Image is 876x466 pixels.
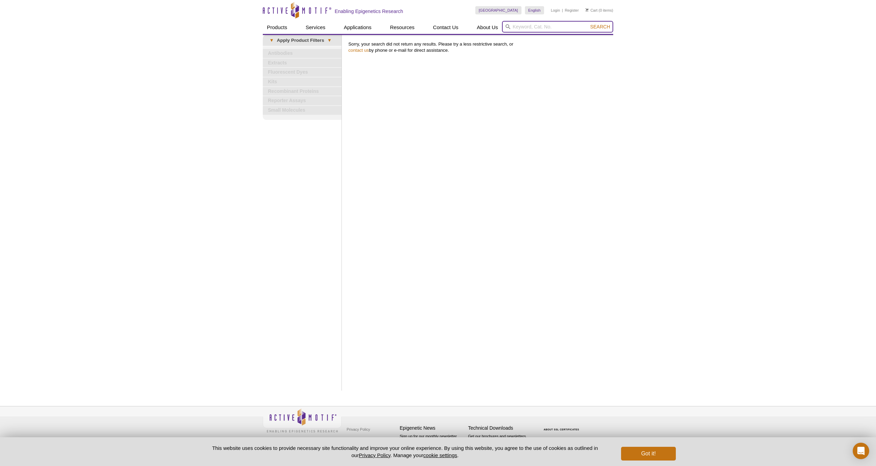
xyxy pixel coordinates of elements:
a: Terms & Conditions [345,434,381,445]
p: This website uses cookies to provide necessary site functionality and improve your online experie... [200,444,610,459]
table: Click to Verify - This site chose Symantec SSL for secure e-commerce and confidential communicati... [537,418,588,433]
img: Your Cart [585,8,589,12]
a: Applications [340,21,376,34]
a: Login [551,8,560,13]
li: | [562,6,563,14]
span: Search [590,24,610,29]
a: Kits [263,77,342,86]
p: Get our brochures and newsletters, or request them by mail. [468,433,533,451]
a: Cart [585,8,597,13]
a: Fluorescent Dyes [263,68,342,77]
h4: Epigenetic News [400,425,465,431]
a: ABOUT SSL CERTIFICATES [544,428,579,431]
input: Keyword, Cat. No. [502,21,613,33]
p: Sign up for our monthly newsletter highlighting recent publications in the field of epigenetics. [400,433,465,457]
li: (0 items) [585,6,613,14]
button: Search [588,24,612,30]
a: English [525,6,544,14]
a: Reporter Assays [263,96,342,105]
button: Got it! [621,447,676,461]
a: ▾Apply Product Filters▾ [263,35,342,46]
button: cookie settings [423,452,457,458]
span: ▾ [324,37,335,44]
a: contact us [348,48,369,53]
a: Products [263,21,291,34]
span: ▾ [266,37,277,44]
a: Resources [386,21,419,34]
a: Register [565,8,579,13]
a: [GEOGRAPHIC_DATA] [475,6,521,14]
a: Small Molecules [263,106,342,115]
a: Contact Us [429,21,462,34]
h4: Technical Downloads [468,425,533,431]
p: Sorry, your search did not return any results. Please try a less restrictive search, or by phone ... [348,41,610,53]
a: Privacy Policy [359,452,390,458]
a: Recombinant Proteins [263,87,342,96]
img: Active Motif, [263,406,342,434]
a: Services [301,21,330,34]
h2: Enabling Epigenetics Research [335,8,403,14]
a: Antibodies [263,49,342,58]
a: About Us [473,21,502,34]
div: Open Intercom Messenger [853,443,869,459]
a: Privacy Policy [345,424,372,434]
a: Extracts [263,59,342,68]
